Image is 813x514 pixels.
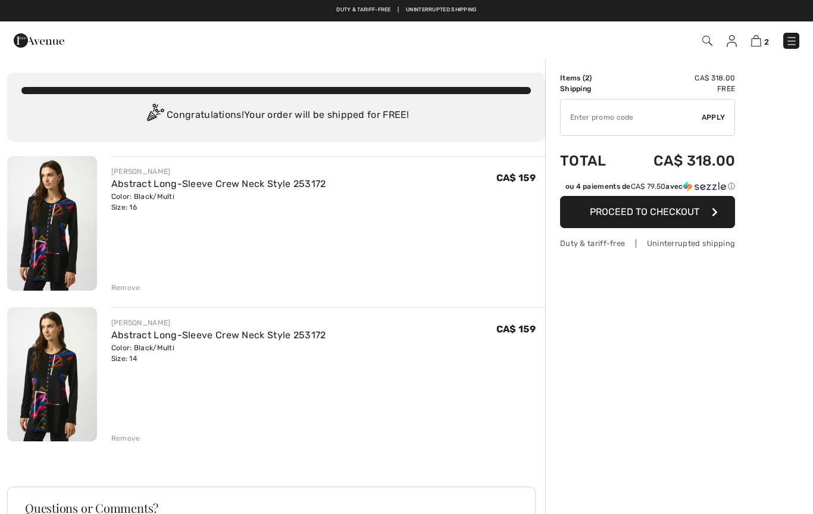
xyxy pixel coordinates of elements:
[111,178,326,189] a: Abstract Long-Sleeve Crew Neck Style 253172
[560,73,623,83] td: Items ( )
[496,172,536,183] span: CA$ 159
[111,166,326,177] div: [PERSON_NAME]
[565,181,736,192] div: ou 4 paiements de avec
[623,73,735,83] td: CA$ 318.00
[14,29,64,52] img: 1ère Avenue
[560,83,623,94] td: Shipping
[560,181,735,196] div: ou 4 paiements deCA$ 79.50avecSezzle Cliquez pour en savoir plus sur Sezzle
[623,83,735,94] td: Free
[7,156,97,291] img: Abstract Long-Sleeve Crew Neck Style 253172
[25,502,518,514] h3: Questions or Comments?
[751,35,761,46] img: Shopping Bag
[111,329,326,341] a: Abstract Long-Sleeve Crew Neck Style 253172
[561,99,702,135] input: Promo code
[21,104,531,127] div: Congratulations! Your order will be shipped for FREE!
[683,181,726,192] img: Sezzle
[631,182,666,191] span: CA$ 79.50
[496,323,536,335] span: CA$ 159
[560,238,735,249] div: Duty & tariff-free | Uninterrupted shipping
[560,196,735,228] button: Proceed to Checkout
[786,35,798,47] img: Menu
[702,36,712,46] img: Search
[623,141,735,181] td: CA$ 318.00
[143,104,167,127] img: Congratulation2.svg
[702,112,726,123] span: Apply
[560,141,623,181] td: Total
[111,191,326,213] div: Color: Black/Multi Size: 16
[751,33,769,48] a: 2
[590,206,699,217] span: Proceed to Checkout
[7,307,97,442] img: Abstract Long-Sleeve Crew Neck Style 253172
[111,317,326,328] div: [PERSON_NAME]
[14,34,64,45] a: 1ère Avenue
[585,74,589,82] span: 2
[111,282,140,293] div: Remove
[727,35,737,47] img: My Info
[764,38,769,46] span: 2
[111,433,140,444] div: Remove
[111,342,326,364] div: Color: Black/Multi Size: 14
